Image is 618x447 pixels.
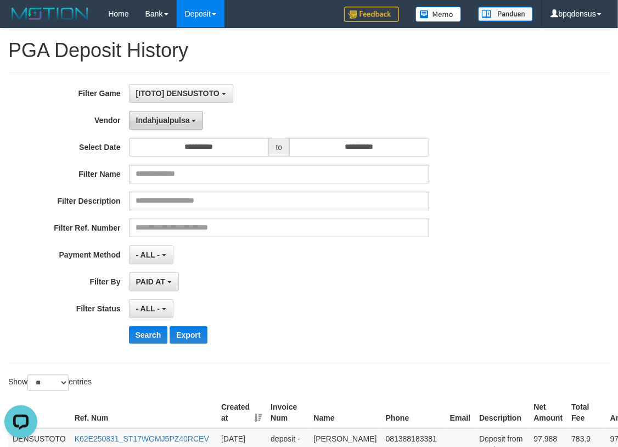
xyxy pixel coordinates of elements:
[446,397,475,428] th: Email
[268,138,289,157] span: to
[129,272,179,291] button: PAID AT
[75,434,209,443] a: K62E250831_ST17WGMJ5PZ40RCEV
[136,89,220,98] span: [ITOTO] DENSUSTOTO
[8,40,610,62] h1: PGA Deposit History
[136,304,160,313] span: - ALL -
[567,397,605,428] th: Total Fee
[344,7,399,22] img: Feedback.jpg
[475,397,529,428] th: Description
[136,116,190,125] span: Indahjualpulsa
[136,250,160,259] span: - ALL -
[129,299,173,318] button: - ALL -
[27,375,69,391] select: Showentries
[129,84,233,103] button: [ITOTO] DENSUSTOTO
[170,326,207,344] button: Export
[415,7,462,22] img: Button%20Memo.svg
[530,397,568,428] th: Net Amount
[129,245,173,264] button: - ALL -
[8,5,92,22] img: MOTION_logo.png
[129,111,204,130] button: Indahjualpulsa
[129,326,168,344] button: Search
[310,397,381,428] th: Name
[266,397,309,428] th: Invoice Num
[136,277,165,286] span: PAID AT
[381,397,446,428] th: Phone
[8,397,70,428] th: Game
[70,397,217,428] th: Ref. Num
[4,4,37,37] button: Open LiveChat chat widget
[478,7,533,21] img: panduan.png
[217,397,266,428] th: Created at: activate to sort column ascending
[8,375,92,391] label: Show entries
